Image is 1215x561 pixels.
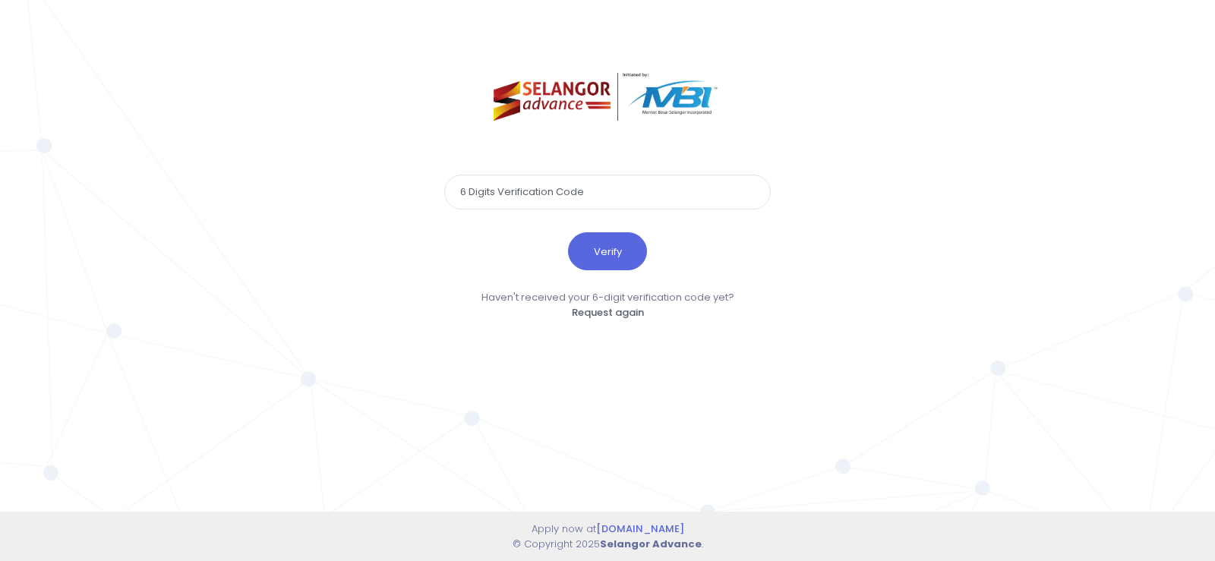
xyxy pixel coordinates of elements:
img: selangor-advance.png [494,73,722,121]
a: Request again [572,305,644,320]
strong: Selangor Advance [600,537,702,551]
input: 6 Digits Verification Code [444,175,771,210]
span: Haven't received your 6-digit verification code yet? [481,290,734,304]
button: Verify [568,232,647,270]
a: [DOMAIN_NAME] [596,522,684,536]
